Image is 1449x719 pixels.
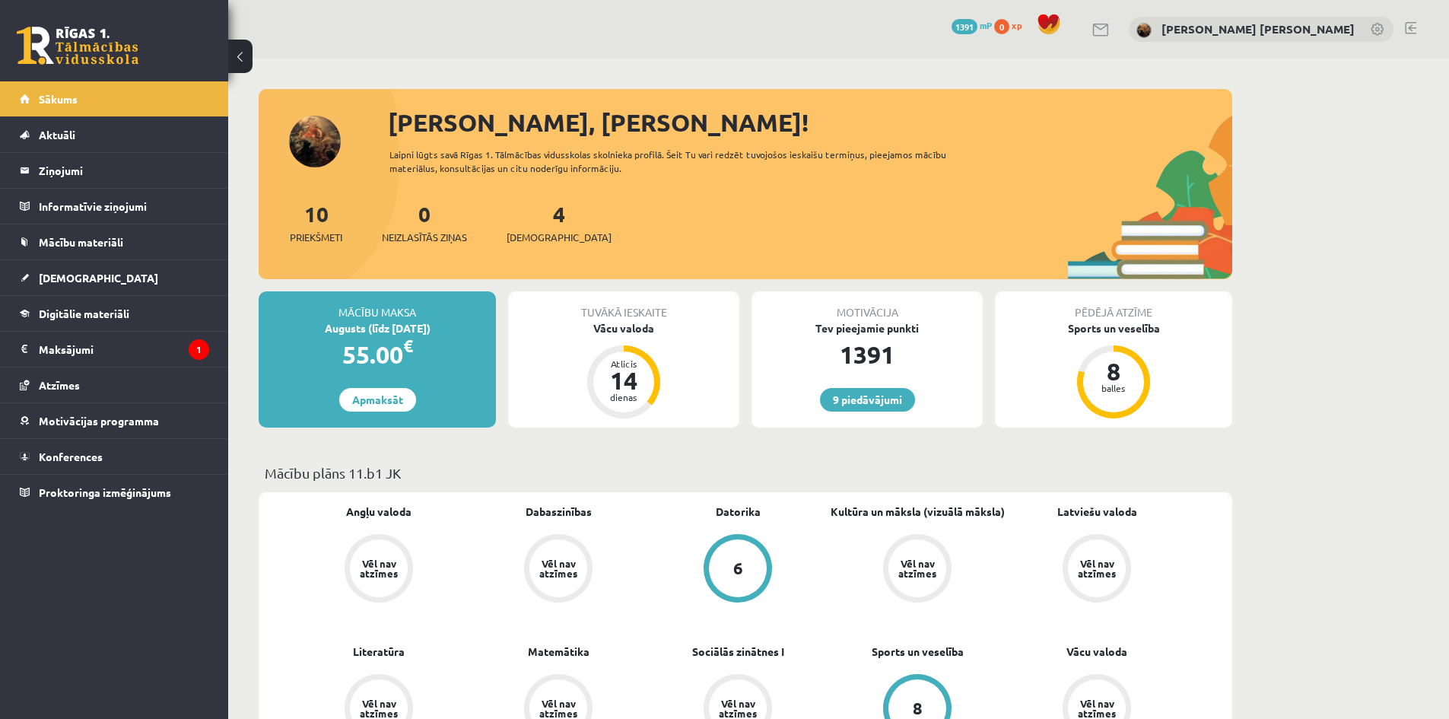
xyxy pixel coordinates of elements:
[403,335,413,357] span: €
[994,19,1009,34] span: 0
[39,189,209,224] legend: Informatīvie ziņojumi
[717,698,759,718] div: Vēl nav atzīmes
[537,698,580,718] div: Vēl nav atzīmes
[995,320,1232,421] a: Sports un veselība 8 balles
[39,271,158,285] span: [DEMOGRAPHIC_DATA]
[469,534,648,606] a: Vēl nav atzīmes
[508,320,739,336] div: Vācu valoda
[752,320,983,336] div: Tev pieejamie punkti
[1091,359,1136,383] div: 8
[508,320,739,421] a: Vācu valoda Atlicis 14 dienas
[1007,534,1187,606] a: Vēl nav atzīmes
[20,439,209,474] a: Konferences
[752,291,983,320] div: Motivācija
[357,558,400,578] div: Vēl nav atzīmes
[265,463,1226,483] p: Mācību plāns 11.b1 JK
[20,367,209,402] a: Atzīmes
[980,19,992,31] span: mP
[388,104,1232,141] div: [PERSON_NAME], [PERSON_NAME]!
[20,189,209,224] a: Informatīvie ziņojumi
[39,485,171,499] span: Proktoringa izmēģinājums
[601,368,647,393] div: 14
[39,92,78,106] span: Sākums
[831,504,1005,520] a: Kultūra un māksla (vizuālā māksla)
[1076,558,1118,578] div: Vēl nav atzīmes
[733,560,743,577] div: 6
[872,644,964,660] a: Sports un veselība
[39,153,209,188] legend: Ziņojumi
[994,19,1029,31] a: 0 xp
[507,200,612,245] a: 4[DEMOGRAPHIC_DATA]
[20,117,209,152] a: Aktuāli
[39,332,209,367] legend: Maksājumi
[346,504,412,520] a: Angļu valoda
[290,230,342,245] span: Priekšmeti
[1012,19,1022,31] span: xp
[39,235,123,249] span: Mācību materiāli
[601,393,647,402] div: dienas
[39,450,103,463] span: Konferences
[820,388,915,412] a: 9 piedāvājumi
[259,336,496,373] div: 55.00
[382,200,467,245] a: 0Neizlasītās ziņas
[537,558,580,578] div: Vēl nav atzīmes
[995,291,1232,320] div: Pēdējā atzīme
[952,19,977,34] span: 1391
[39,378,80,392] span: Atzīmes
[20,260,209,295] a: [DEMOGRAPHIC_DATA]
[20,153,209,188] a: Ziņojumi
[528,644,589,660] a: Matemātika
[1066,644,1127,660] a: Vācu valoda
[189,339,209,360] i: 1
[995,320,1232,336] div: Sports un veselība
[752,336,983,373] div: 1391
[382,230,467,245] span: Neizlasītās ziņas
[353,644,405,660] a: Literatūra
[20,475,209,510] a: Proktoringa izmēģinājums
[20,224,209,259] a: Mācību materiāli
[357,698,400,718] div: Vēl nav atzīmes
[1136,23,1152,38] img: Pēteris Anatolijs Drazlovskis
[259,320,496,336] div: Augusts (līdz [DATE])
[508,291,739,320] div: Tuvākā ieskaite
[1076,698,1118,718] div: Vēl nav atzīmes
[289,534,469,606] a: Vēl nav atzīmes
[1161,21,1355,37] a: [PERSON_NAME] [PERSON_NAME]
[692,644,784,660] a: Sociālās zinātnes I
[526,504,592,520] a: Dabaszinības
[39,128,75,142] span: Aktuāli
[259,291,496,320] div: Mācību maksa
[507,230,612,245] span: [DEMOGRAPHIC_DATA]
[896,558,939,578] div: Vēl nav atzīmes
[39,307,129,320] span: Digitālie materiāli
[828,534,1007,606] a: Vēl nav atzīmes
[20,81,209,116] a: Sākums
[290,200,342,245] a: 10Priekšmeti
[1091,383,1136,393] div: balles
[952,19,992,31] a: 1391 mP
[648,534,828,606] a: 6
[39,414,159,428] span: Motivācijas programma
[339,388,416,412] a: Apmaksāt
[716,504,761,520] a: Datorika
[389,148,974,175] div: Laipni lūgts savā Rīgas 1. Tālmācības vidusskolas skolnieka profilā. Šeit Tu vari redzēt tuvojošo...
[20,332,209,367] a: Maksājumi1
[20,296,209,331] a: Digitālie materiāli
[17,27,138,65] a: Rīgas 1. Tālmācības vidusskola
[1057,504,1137,520] a: Latviešu valoda
[601,359,647,368] div: Atlicis
[913,700,923,717] div: 8
[20,403,209,438] a: Motivācijas programma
